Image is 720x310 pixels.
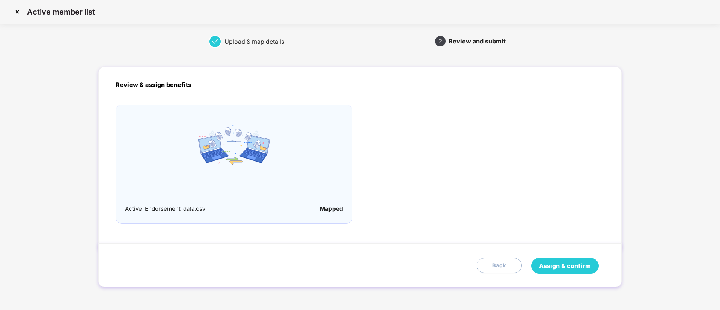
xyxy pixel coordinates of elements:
img: email_icon [198,125,270,165]
span: 2 [438,38,442,44]
div: Mapped [320,204,343,213]
img: svg+xml;base64,PHN2ZyBpZD0iQ3Jvc3MtMzJ4MzIiIHhtbG5zPSJodHRwOi8vd3d3LnczLm9yZy8yMDAwL3N2ZyIgd2lkdG... [11,6,23,18]
span: Back [492,261,506,270]
div: Active_Endorsement_data.csv [125,204,205,213]
div: Upload & map details [224,36,290,48]
button: Assign & confirm [531,258,599,274]
span: check [212,39,218,45]
p: Review & assign benefits [116,80,604,90]
span: Assign & confirm [539,261,591,271]
button: Back [477,258,522,273]
div: Review and submit [449,35,506,47]
p: Active member list [27,7,95,16]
